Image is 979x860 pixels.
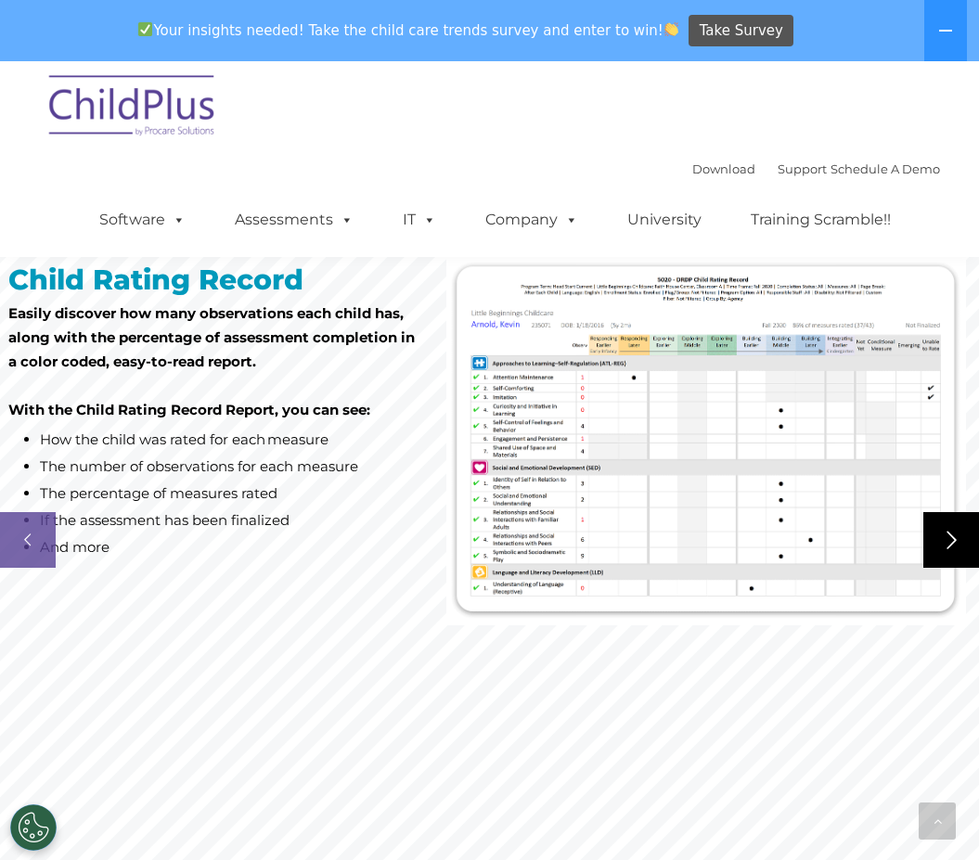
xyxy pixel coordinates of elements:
a: University [609,201,720,238]
li: The number of observations for each measure [40,456,423,476]
img: ✅ [138,22,152,36]
h4: Easily discover how many observations each child has, along with the percentage of assessment com... [8,302,423,576]
a: Schedule A Demo [831,161,940,176]
a: Support [778,161,827,176]
a: Software [81,201,204,238]
a: Assessments [216,201,372,238]
a: Take Survey [689,15,793,47]
a: Download [692,161,755,176]
span: Your insights needed! Take the child care trends survey and enter to win! [131,12,687,48]
li: The percentage of measures rated [40,483,423,503]
a: IT [384,201,455,238]
h2: Child Rating Record [8,260,411,301]
li: If the assessment has been finalized [40,510,423,530]
img: ChildPlus by Procare Solutions [40,62,225,155]
span: Take Survey [700,15,783,47]
img: 👏 [664,22,678,36]
a: Company [467,201,597,238]
li: And more [40,537,423,557]
font: | [692,161,940,176]
li: How the child was rated for each measure [40,430,423,449]
a: Training Scramble!! [732,201,909,238]
button: Cookies Settings [10,804,57,851]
